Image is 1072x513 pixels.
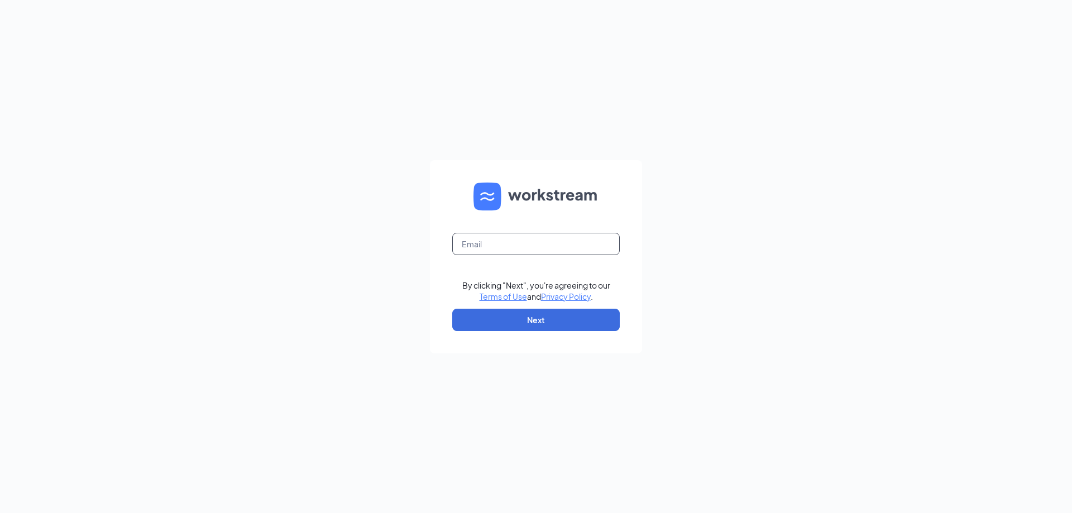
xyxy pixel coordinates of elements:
a: Terms of Use [480,291,527,301]
button: Next [452,309,620,331]
div: By clicking "Next", you're agreeing to our and . [462,280,610,302]
img: WS logo and Workstream text [473,183,599,210]
input: Email [452,233,620,255]
a: Privacy Policy [541,291,591,301]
